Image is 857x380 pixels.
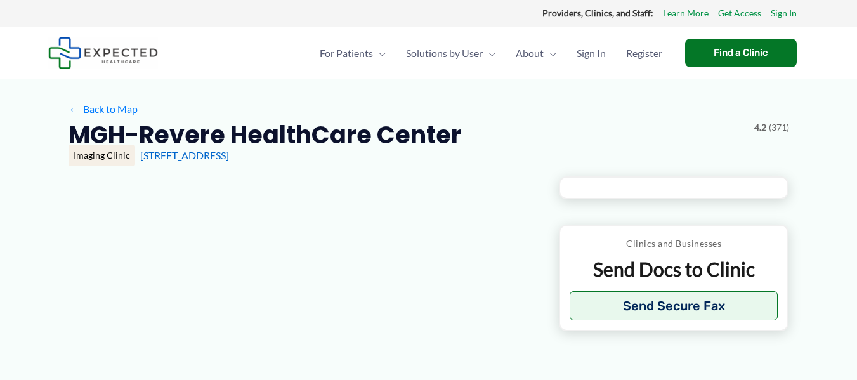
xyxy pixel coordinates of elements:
span: For Patients [320,31,373,75]
span: Menu Toggle [373,31,386,75]
a: [STREET_ADDRESS] [140,149,229,161]
nav: Primary Site Navigation [310,31,672,75]
span: ← [69,103,81,115]
a: Find a Clinic [685,39,797,67]
p: Send Docs to Clinic [570,257,778,282]
a: Sign In [771,5,797,22]
a: AboutMenu Toggle [506,31,566,75]
h2: MGH-Revere HealthCare Center [69,119,461,150]
a: ←Back to Map [69,100,138,119]
span: Menu Toggle [544,31,556,75]
a: Get Access [718,5,761,22]
span: 4.2 [754,119,766,136]
a: Solutions by UserMenu Toggle [396,31,506,75]
span: (371) [769,119,789,136]
a: Register [616,31,672,75]
strong: Providers, Clinics, and Staff: [542,8,653,18]
span: Solutions by User [406,31,483,75]
img: Expected Healthcare Logo - side, dark font, small [48,37,158,69]
span: Menu Toggle [483,31,495,75]
span: About [516,31,544,75]
span: Sign In [577,31,606,75]
a: Sign In [566,31,616,75]
a: Learn More [663,5,709,22]
a: For PatientsMenu Toggle [310,31,396,75]
p: Clinics and Businesses [570,235,778,252]
button: Send Secure Fax [570,291,778,320]
div: Imaging Clinic [69,145,135,166]
span: Register [626,31,662,75]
